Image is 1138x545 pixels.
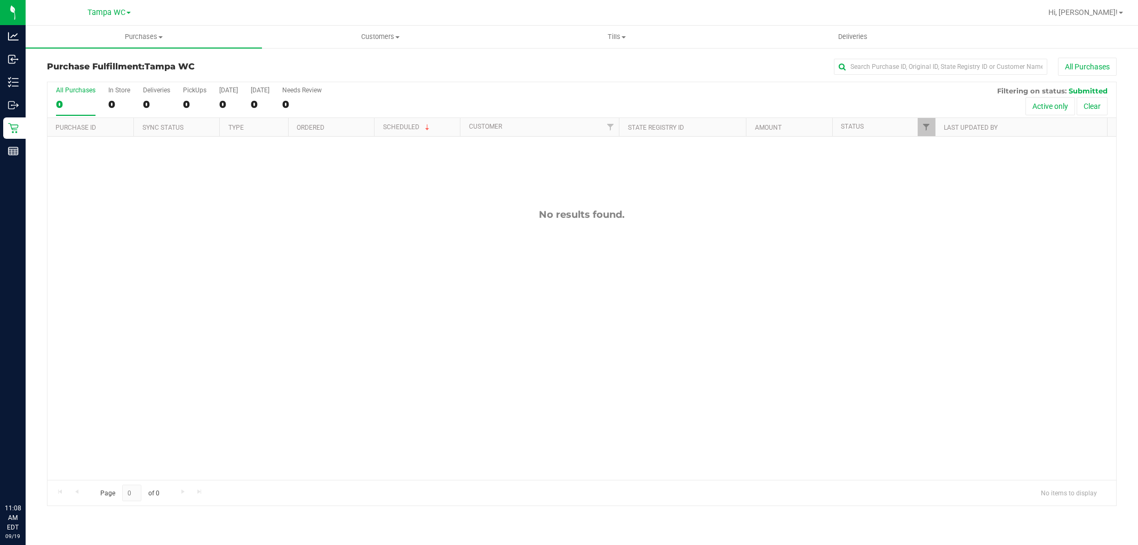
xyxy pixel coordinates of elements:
div: 0 [108,98,130,110]
span: Tampa WC [87,8,125,17]
a: Scheduled [383,123,432,131]
span: Hi, [PERSON_NAME]! [1048,8,1118,17]
inline-svg: Outbound [8,100,19,110]
div: All Purchases [56,86,96,94]
span: Submitted [1069,86,1108,95]
h3: Purchase Fulfillment: [47,62,403,72]
div: 0 [251,98,269,110]
div: No results found. [47,209,1116,220]
button: All Purchases [1058,58,1117,76]
a: Filter [918,118,935,136]
a: Amount [755,124,782,131]
a: Status [841,123,864,130]
a: Filter [601,118,619,136]
div: [DATE] [219,86,238,94]
div: 0 [143,98,170,110]
a: Deliveries [735,26,971,48]
a: Customers [262,26,498,48]
inline-svg: Inventory [8,77,19,88]
span: Tills [499,32,734,42]
a: Purchase ID [55,124,96,131]
div: Deliveries [143,86,170,94]
div: PickUps [183,86,206,94]
a: Last Updated By [944,124,998,131]
a: State Registry ID [628,124,684,131]
div: 0 [56,98,96,110]
a: Sync Status [142,124,184,131]
div: [DATE] [251,86,269,94]
span: Tampa WC [145,61,195,72]
span: Page of 0 [91,485,168,501]
a: Tills [498,26,735,48]
p: 11:08 AM EDT [5,503,21,532]
p: 09/19 [5,532,21,540]
div: 0 [183,98,206,110]
a: Ordered [297,124,324,131]
a: Type [228,124,244,131]
div: In Store [108,86,130,94]
iframe: Resource center [11,460,43,492]
inline-svg: Retail [8,123,19,133]
button: Clear [1077,97,1108,115]
span: No items to display [1032,485,1105,501]
span: Filtering on status: [997,86,1067,95]
inline-svg: Inbound [8,54,19,65]
span: Purchases [26,32,262,42]
inline-svg: Reports [8,146,19,156]
button: Active only [1025,97,1075,115]
div: 0 [219,98,238,110]
span: Deliveries [824,32,882,42]
div: Needs Review [282,86,322,94]
a: Customer [469,123,502,130]
a: Purchases [26,26,262,48]
inline-svg: Analytics [8,31,19,42]
input: Search Purchase ID, Original ID, State Registry ID or Customer Name... [834,59,1047,75]
span: Customers [262,32,498,42]
div: 0 [282,98,322,110]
